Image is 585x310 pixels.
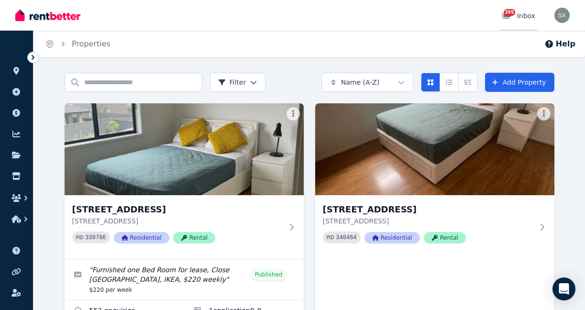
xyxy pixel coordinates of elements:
[321,73,413,92] button: Name (A-Z)
[327,235,334,240] small: PID
[364,232,420,244] span: Residential
[315,103,554,195] img: 11 Bakehouse Avenue, Marsden Park
[502,11,535,21] div: Inbox
[336,234,356,241] code: 340464
[504,9,515,16] span: 395
[424,232,466,244] span: Rental
[544,38,575,50] button: Help
[33,31,122,57] nav: Breadcrumb
[287,107,300,121] button: More options
[65,259,304,299] a: Edit listing: Furnished one Bed Room for lease, Close Marsden business Park, IKEA, $220 weekly
[421,73,440,92] button: Card view
[76,235,84,240] small: PID
[65,103,304,195] img: 1A, 11 Bakehouse Avenue
[315,103,554,259] a: 11 Bakehouse Avenue, Marsden Park[STREET_ADDRESS][STREET_ADDRESS]PID 340464ResidentialRental
[210,73,266,92] button: Filter
[421,73,477,92] div: View options
[485,73,554,92] a: Add Property
[341,77,380,87] span: Name (A-Z)
[323,216,533,226] p: [STREET_ADDRESS]
[173,232,215,244] span: Rental
[72,39,110,48] a: Properties
[458,73,477,92] button: Expanded list view
[537,107,551,121] button: More options
[554,8,570,23] img: Susan Xiang
[85,234,106,241] code: 339766
[114,232,169,244] span: Residential
[72,203,283,216] h3: [STREET_ADDRESS]
[440,73,459,92] button: Compact list view
[552,277,575,300] div: Open Intercom Messenger
[65,103,304,259] a: 1A, 11 Bakehouse Avenue[STREET_ADDRESS][STREET_ADDRESS]PID 339766ResidentialRental
[323,203,533,216] h3: [STREET_ADDRESS]
[72,216,283,226] p: [STREET_ADDRESS]
[15,8,80,22] img: RentBetter
[218,77,246,87] span: Filter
